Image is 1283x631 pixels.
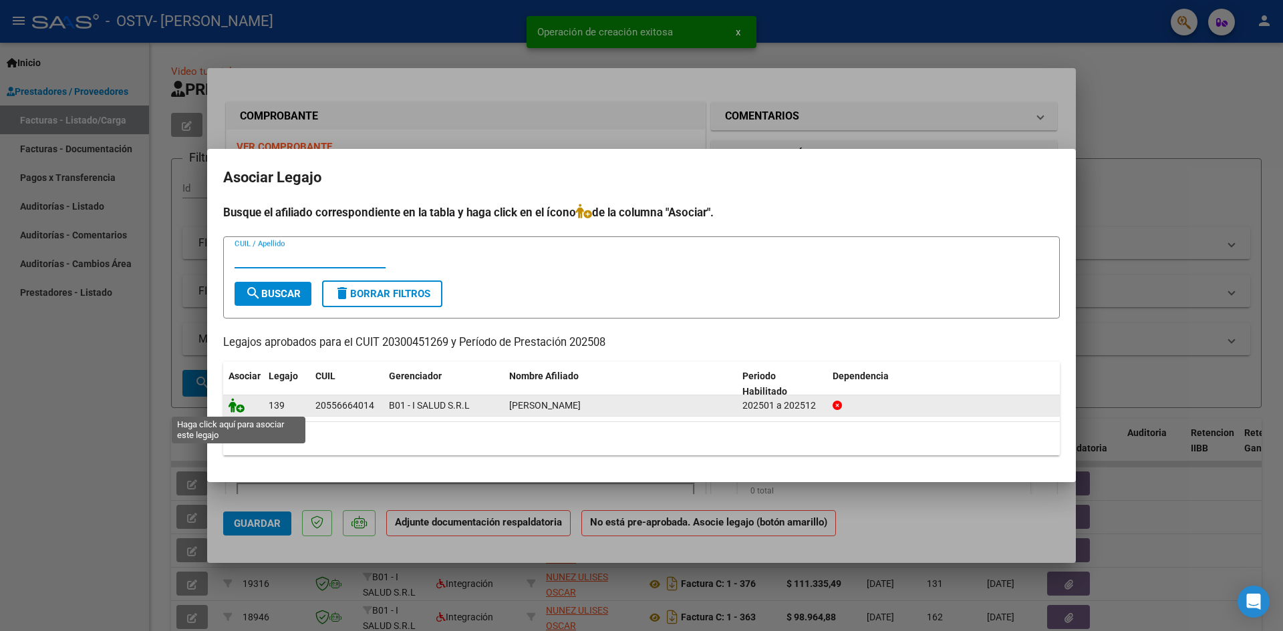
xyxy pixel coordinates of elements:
button: Borrar Filtros [322,280,442,307]
mat-icon: delete [334,285,350,301]
button: Buscar [235,282,311,306]
div: 202501 a 202512 [742,398,822,413]
span: B01 - I SALUD S.R.L [389,400,470,411]
span: CUIL [315,371,335,381]
datatable-header-cell: Nombre Afiliado [504,362,737,406]
datatable-header-cell: Periodo Habilitado [737,362,827,406]
p: Legajos aprobados para el CUIT 20300451269 y Período de Prestación 202508 [223,335,1060,351]
div: 20556664014 [315,398,374,413]
span: Periodo Habilitado [742,371,787,397]
datatable-header-cell: Dependencia [827,362,1060,406]
span: Buscar [245,288,301,300]
span: Asociar [229,371,261,381]
datatable-header-cell: Legajo [263,362,310,406]
h4: Busque el afiliado correspondiente en la tabla y haga click en el ícono de la columna "Asociar". [223,204,1060,221]
span: Gerenciador [389,371,442,381]
datatable-header-cell: Asociar [223,362,263,406]
span: Nombre Afiliado [509,371,579,381]
div: Open Intercom Messenger [1238,586,1270,618]
span: Legajo [269,371,298,381]
span: 139 [269,400,285,411]
datatable-header-cell: Gerenciador [384,362,504,406]
span: GONZALEZ LISANDRO JOEL [509,400,581,411]
h2: Asociar Legajo [223,165,1060,190]
datatable-header-cell: CUIL [310,362,384,406]
div: 1 registros [223,422,1060,455]
mat-icon: search [245,285,261,301]
span: Borrar Filtros [334,288,430,300]
span: Dependencia [833,371,889,381]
